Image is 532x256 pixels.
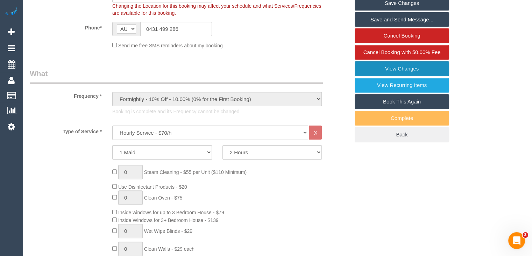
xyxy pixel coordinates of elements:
[355,28,449,43] a: Cancel Booking
[144,246,194,252] span: Clean Walls - $29 each
[24,22,107,31] label: Phone*
[30,68,323,84] legend: What
[140,22,212,36] input: Phone*
[118,210,224,215] span: Inside windows for up to 3 Bedroom House - $79
[118,217,219,223] span: Inside Windows for 3+ Bedroom House - $139
[523,232,528,238] span: 3
[118,184,187,190] span: Use Disinfectant Products - $20
[355,12,449,27] a: Save and Send Message...
[355,127,449,142] a: Back
[144,169,247,175] span: Steam Cleaning - $55 per Unit ($110 Minimum)
[24,90,107,100] label: Frequency *
[118,43,223,48] span: Send me free SMS reminders about my booking
[355,61,449,76] a: View Changes
[355,78,449,93] a: View Recurring Items
[144,195,183,201] span: Clean Oven - $75
[4,7,18,17] img: Automaid Logo
[144,228,192,234] span: Wet Wipe Blinds - $29
[112,108,322,115] p: Booking is complete and its Frequency cannot be changed
[363,49,441,55] span: Cancel Booking with 50.00% Fee
[355,45,449,60] a: Cancel Booking with 50.00% Fee
[508,232,525,249] iframe: Intercom live chat
[112,3,321,16] span: Changing the Location for this booking may affect your schedule and what Services/Frequencies are...
[24,126,107,135] label: Type of Service *
[355,94,449,109] a: Book This Again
